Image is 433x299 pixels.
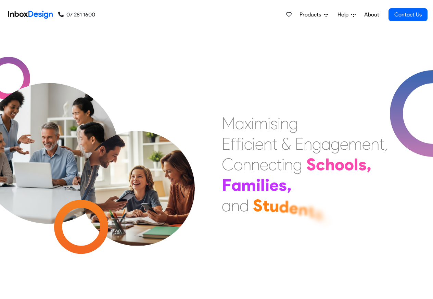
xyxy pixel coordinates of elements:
div: d [240,195,249,216]
div: E [295,134,304,154]
div: M [222,113,235,134]
a: 07 281 1600 [58,11,95,19]
div: g [312,134,321,154]
div: o [335,154,344,175]
div: i [256,175,260,195]
span: Products [300,11,324,19]
div: , [367,154,371,175]
div: g [331,134,340,154]
div: Maximising Efficient & Engagement, Connecting Schools, Families, and Students. [222,113,388,216]
div: e [260,154,268,175]
div: c [268,154,277,175]
div: n [243,154,251,175]
div: x [244,113,251,134]
div: i [241,134,244,154]
a: Help [335,8,358,22]
div: l [260,175,265,195]
img: parents_with_child.png [66,102,209,246]
div: l [354,154,358,175]
div: n [251,154,260,175]
div: t [272,134,277,154]
a: Contact Us [389,8,428,21]
div: t [277,154,282,175]
div: t [308,201,315,222]
div: f [236,134,241,154]
div: e [269,175,279,195]
div: g [289,113,298,134]
div: n [284,154,293,175]
div: n [298,199,308,220]
div: o [234,154,243,175]
div: d [279,196,289,217]
div: n [304,134,312,154]
div: a [235,113,244,134]
div: s [358,154,367,175]
div: t [263,195,269,216]
a: Products [297,8,331,22]
div: a [231,175,241,195]
div: n [264,134,272,154]
div: a [222,195,231,216]
div: i [268,113,270,134]
div: e [340,134,348,154]
div: m [348,134,362,154]
div: t [379,134,384,154]
div: F [222,175,231,195]
div: . [323,207,328,227]
div: c [244,134,252,154]
span: Help [338,11,351,19]
div: s [279,175,287,195]
div: n [231,195,240,216]
div: S [253,195,263,216]
div: g [293,154,302,175]
div: i [252,134,255,154]
div: n [280,113,289,134]
div: & [281,134,291,154]
div: c [316,154,325,175]
div: i [282,154,284,175]
div: s [270,113,278,134]
div: m [241,175,256,195]
div: f [230,134,236,154]
div: e [255,134,264,154]
a: About [362,8,381,22]
div: , [287,175,292,195]
div: h [325,154,335,175]
div: E [222,134,230,154]
div: o [344,154,354,175]
div: C [222,154,234,175]
div: m [254,113,268,134]
div: u [269,196,279,216]
div: e [362,134,371,154]
div: n [371,134,379,154]
div: i [251,113,254,134]
div: S [306,154,316,175]
div: s [315,204,323,224]
div: i [278,113,280,134]
div: , [384,134,388,154]
div: e [289,198,298,218]
div: i [265,175,269,195]
div: a [321,134,331,154]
